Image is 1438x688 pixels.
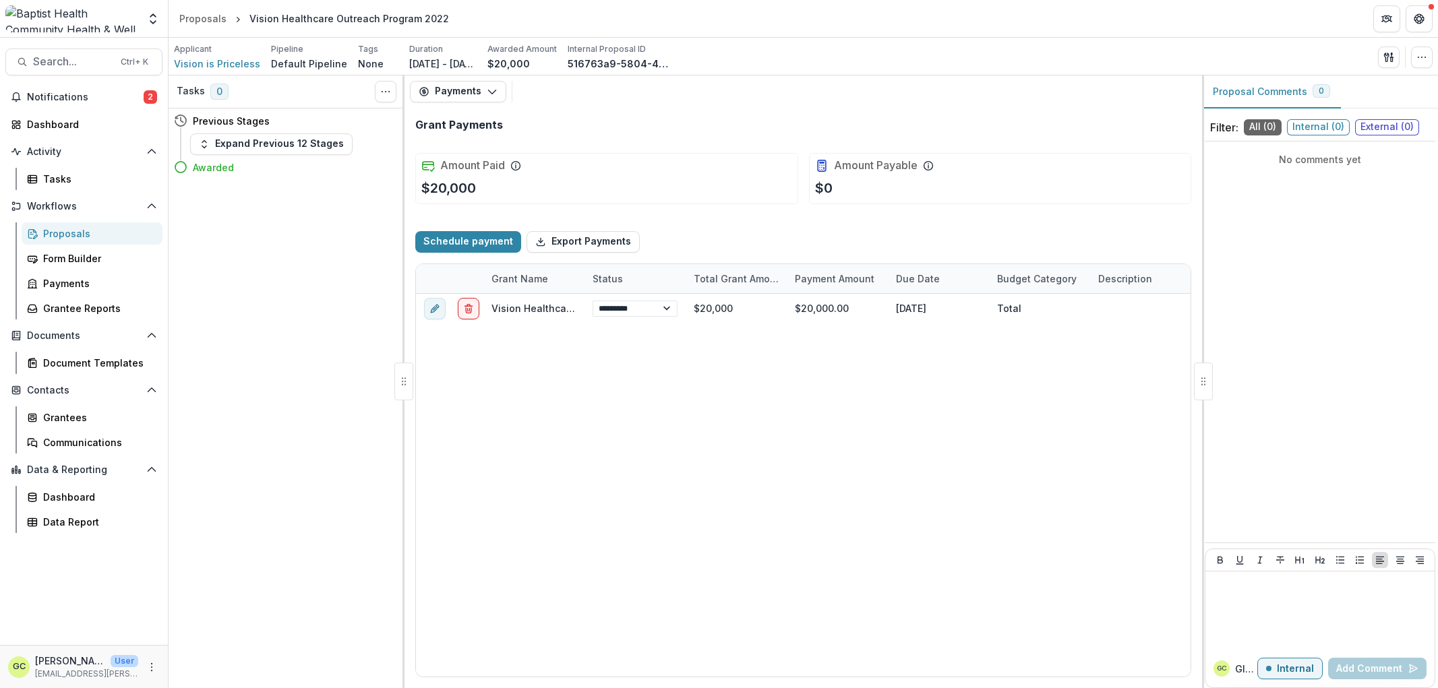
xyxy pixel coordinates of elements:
[1217,665,1226,672] div: Glenwood Charles
[1090,272,1160,286] div: Description
[27,117,152,131] div: Dashboard
[888,264,989,293] div: Due Date
[5,49,162,75] button: Search...
[415,119,503,131] h2: Grant Payments
[483,264,585,293] div: Grant Name
[5,459,162,480] button: Open Data & Reporting
[1090,264,1191,293] div: Description
[1373,5,1400,32] button: Partners
[1392,552,1408,568] button: Align Center
[1202,75,1341,108] button: Proposal Comments
[22,222,162,245] a: Proposals
[787,264,888,293] div: Payment Amount
[487,57,530,71] p: $20,000
[43,251,152,265] div: Form Builder
[249,11,449,26] div: Vision Healthcare Outreach Program 2022
[27,330,141,342] span: Documents
[179,11,227,26] div: Proposals
[43,226,152,241] div: Proposals
[415,231,521,253] button: Schedule payment
[1257,658,1323,679] button: Internal
[989,264,1090,293] div: Budget Category
[5,141,162,162] button: Open Activity
[568,57,669,71] p: 516763a9-5804-44dc-915e-a29aad161256
[5,5,138,32] img: Baptist Health Community Health & Well Being logo
[1292,552,1308,568] button: Heading 1
[43,276,152,290] div: Payments
[1412,552,1428,568] button: Align Right
[1332,552,1348,568] button: Bullet List
[1328,658,1427,679] button: Add Comment
[421,178,476,198] p: $20,000
[585,272,631,286] div: Status
[177,86,205,97] h3: Tasks
[1244,119,1282,135] span: All ( 0 )
[35,668,138,680] p: [EMAIL_ADDRESS][PERSON_NAME][DOMAIN_NAME]
[1406,5,1433,32] button: Get Help
[22,511,162,533] a: Data Report
[5,195,162,217] button: Open Workflows
[43,410,152,425] div: Grantees
[43,301,152,315] div: Grantee Reports
[1355,119,1419,135] span: External ( 0 )
[1235,662,1257,676] p: Glenwood C
[787,294,888,323] div: $20,000.00
[1319,86,1324,96] span: 0
[686,294,787,323] div: $20,000
[409,43,443,55] p: Duration
[22,168,162,190] a: Tasks
[424,297,446,319] button: edit
[5,113,162,135] a: Dashboard
[35,654,105,668] p: [PERSON_NAME]
[834,159,918,172] h2: Amount Payable
[1232,552,1248,568] button: Underline
[33,55,113,68] span: Search...
[458,297,479,319] button: delete
[22,406,162,429] a: Grantees
[13,662,26,671] div: Glenwood Charles
[43,490,152,504] div: Dashboard
[271,57,347,71] p: Default Pipeline
[43,515,152,529] div: Data Report
[1212,552,1228,568] button: Bold
[144,659,160,675] button: More
[27,92,144,103] span: Notifications
[1252,552,1268,568] button: Italicize
[43,356,152,370] div: Document Templates
[22,352,162,374] a: Document Templates
[815,178,833,198] p: $0
[585,264,686,293] div: Status
[27,201,141,212] span: Workflows
[888,272,948,286] div: Due Date
[118,55,151,69] div: Ctrl + K
[174,57,260,71] span: Vision is Priceless
[686,264,787,293] div: Total Grant Amount
[375,81,396,102] button: Toggle View Cancelled Tasks
[111,655,138,667] p: User
[43,172,152,186] div: Tasks
[210,84,229,100] span: 0
[1372,552,1388,568] button: Align Left
[487,43,557,55] p: Awarded Amount
[174,9,232,28] a: Proposals
[409,57,477,71] p: [DATE] - [DATE]
[568,43,646,55] p: Internal Proposal ID
[1287,119,1350,135] span: Internal ( 0 )
[997,301,1021,315] div: Total
[483,272,556,286] div: Grant Name
[174,9,454,28] nav: breadcrumb
[271,43,303,55] p: Pipeline
[491,303,691,314] a: Vision Healthcare Outreach Program 2022
[193,160,234,175] h4: Awarded
[190,133,353,155] button: Expand Previous 12 Stages
[1277,663,1314,675] p: Internal
[410,81,506,102] button: Payments
[527,231,640,253] button: Export Payments
[1210,119,1238,135] p: Filter:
